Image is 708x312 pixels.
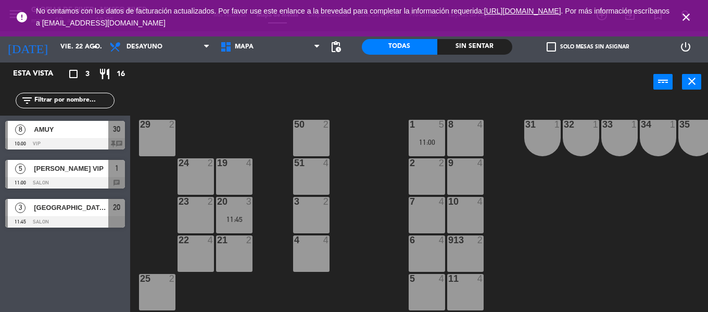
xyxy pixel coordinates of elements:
span: 3 [15,203,26,213]
div: 19 [217,158,218,168]
div: 4 [439,274,445,283]
span: MAPA [235,43,254,51]
span: check_box_outline_blank [547,42,556,52]
div: 913 [448,235,449,245]
span: 30 [113,123,120,135]
i: filter_list [21,94,33,107]
div: 2 [208,158,214,168]
a: [URL][DOMAIN_NAME] [484,7,561,15]
div: 2 [323,120,330,129]
div: 2 [169,120,175,129]
i: arrow_drop_down [89,41,102,53]
div: 1 [631,120,638,129]
div: Esta vista [5,68,75,80]
div: 4 [477,274,484,283]
span: [PERSON_NAME] VIP [34,163,108,174]
div: 2 [439,158,445,168]
div: 11:45 [216,216,252,223]
div: 3 [294,197,295,206]
i: crop_square [67,68,80,80]
div: 51 [294,158,295,168]
label: Solo mesas sin asignar [547,42,629,52]
span: [GEOGRAPHIC_DATA][PERSON_NAME] [34,202,108,213]
div: 2 [323,197,330,206]
i: restaurant [98,68,111,80]
span: AMUY [34,124,108,135]
span: No contamos con los datos de facturación actualizados. Por favor use este enlance a la brevedad p... [36,7,669,27]
div: 4 [323,235,330,245]
span: 5 [15,164,26,174]
button: close [682,74,701,90]
div: 4 [439,235,445,245]
div: Sin sentar [437,39,513,55]
div: 4 [477,197,484,206]
div: Todas [362,39,437,55]
div: 3 [246,197,252,206]
div: 4 [477,120,484,129]
span: 3 [85,68,90,80]
div: 4 [439,197,445,206]
div: 11:00 [409,139,445,146]
input: Filtrar por nombre... [33,95,114,106]
span: 8 [15,124,26,135]
i: error [16,11,28,23]
i: power_input [657,75,669,88]
div: 50 [294,120,295,129]
i: close [686,75,698,88]
span: Desayuno [127,43,162,51]
div: 9 [448,158,449,168]
div: 35 [679,120,680,129]
div: 4 [477,158,484,168]
span: 1 [115,162,119,174]
div: 4 [246,158,252,168]
div: 10 [448,197,449,206]
div: 5 [439,120,445,129]
div: 2 [169,274,175,283]
div: 25 [140,274,141,283]
i: close [680,11,692,23]
button: power_input [653,74,673,90]
div: 4 [323,158,330,168]
div: 1 [554,120,561,129]
div: 29 [140,120,141,129]
div: 21 [217,235,218,245]
div: 2 [246,235,252,245]
div: 8 [448,120,449,129]
div: 33 [602,120,603,129]
span: pending_actions [330,41,342,53]
div: 4 [208,235,214,245]
span: 16 [117,68,125,80]
div: 31 [525,120,526,129]
div: 2 [208,197,214,206]
div: 1 [670,120,676,129]
i: power_settings_new [679,41,692,53]
a: . Por más información escríbanos a [EMAIL_ADDRESS][DOMAIN_NAME] [36,7,669,27]
div: 2 [477,235,484,245]
div: 4 [294,235,295,245]
span: 20 [113,201,120,214]
div: 11 [448,274,449,283]
div: 20 [217,197,218,206]
div: 1 [593,120,599,129]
